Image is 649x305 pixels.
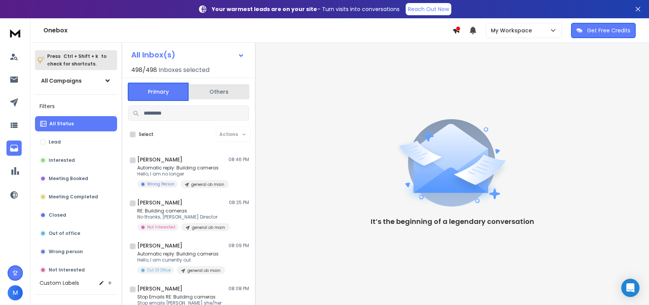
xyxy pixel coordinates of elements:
p: Not Interested [49,267,85,273]
p: Stop Emails RE: Building cameras [137,294,228,300]
h1: [PERSON_NAME] [137,199,182,206]
p: Meeting Booked [49,176,88,182]
p: general ob main [187,268,221,273]
h1: [PERSON_NAME] [137,156,182,163]
p: Meeting Completed [49,194,98,200]
span: Ctrl + Shift + k [62,52,99,61]
button: Meeting Booked [35,171,117,186]
p: Hello, I am no longer [137,171,228,177]
button: M [8,285,23,300]
h3: Filters [35,101,117,112]
p: – Turn visits into conversations [212,5,400,13]
button: All Status [35,116,117,131]
h1: [PERSON_NAME] [137,285,182,292]
p: All Status [49,121,74,127]
p: RE: Building cameras [137,208,228,214]
button: Lead [35,134,117,150]
p: Hello, I am currently out [137,257,225,263]
p: Out Of Office [147,267,171,273]
p: Automatic reply: Building cameras [137,165,228,171]
p: general ob main [192,225,225,230]
p: general ob main [191,182,224,187]
div: Open Intercom Messenger [621,279,639,297]
a: Reach Out Now [406,3,451,15]
img: logo [8,26,23,40]
button: Closed [35,208,117,223]
p: Not Interested [147,224,175,230]
p: 08:08 PM [228,286,249,292]
h1: All Campaigns [41,77,82,85]
p: Closed [49,212,66,218]
h1: Onebox [43,26,452,35]
button: Interested [35,153,117,168]
strong: Your warmest leads are on your site [212,5,317,13]
p: Reach Out Now [408,5,449,13]
p: 08:09 PM [228,243,249,249]
p: Out of office [49,230,80,236]
p: It’s the beginning of a legendary conversation [371,216,534,227]
button: Others [189,83,249,100]
p: Lead [49,139,61,145]
button: Not Interested [35,262,117,278]
p: No thanks, [PERSON_NAME] Director [137,214,228,220]
button: All Campaigns [35,73,117,88]
p: Wrong Person [147,181,175,187]
p: Get Free Credits [587,27,630,34]
button: Primary [128,83,189,101]
p: Wrong person [49,249,83,255]
button: All Inbox(s) [125,47,251,62]
button: Wrong person [35,244,117,259]
p: Automatic reply: Building cameras [137,251,225,257]
p: 08:46 PM [228,156,249,163]
h3: Inboxes selected [159,65,209,75]
p: My Workspace [491,27,535,34]
label: Select [139,131,154,137]
h1: All Inbox(s) [131,51,175,59]
h1: [PERSON_NAME] [137,242,182,249]
span: 498 / 498 [131,65,157,75]
p: 08:25 PM [229,200,249,206]
button: Meeting Completed [35,189,117,204]
button: Out of office [35,226,117,241]
p: Press to check for shortcuts. [47,53,106,68]
h3: Custom Labels [40,279,79,287]
button: Get Free Credits [571,23,636,38]
p: Interested [49,157,75,163]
